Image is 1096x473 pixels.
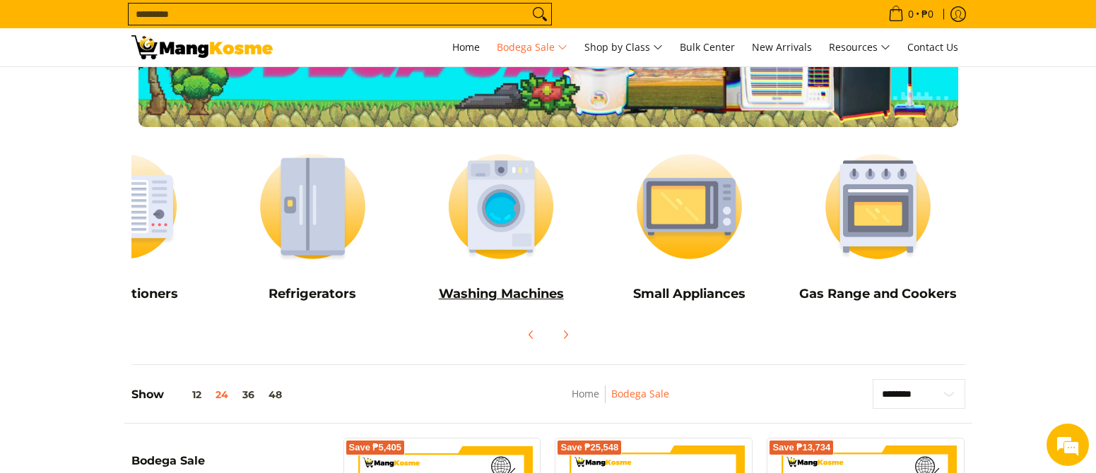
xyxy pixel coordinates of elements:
span: Bulk Center [680,40,735,54]
span: 0 [906,9,916,19]
h5: Small Appliances [602,286,777,302]
button: Search [529,4,551,25]
a: Small Appliances Small Appliances [602,141,777,312]
span: Save ₱25,548 [560,443,618,452]
a: Bodega Sale [490,28,574,66]
span: Bodega Sale [497,39,567,56]
button: 12 [164,389,208,400]
span: Contact Us [907,40,958,54]
a: Resources [822,28,897,66]
a: Contact Us [900,28,965,66]
button: Next [550,319,581,350]
a: Cookers Gas Range and Cookers [791,141,965,312]
h5: Show [131,388,289,402]
span: Resources [829,39,890,56]
img: Washing Machines [414,141,589,272]
button: Previous [516,319,547,350]
span: Home [452,40,480,54]
img: Bodega Sale l Mang Kosme: Cost-Efficient &amp; Quality Home Appliances [131,35,273,59]
a: Home [572,387,599,400]
span: ₱0 [919,9,936,19]
a: Bodega Sale [611,387,669,400]
span: Bodega Sale [131,455,205,467]
span: New Arrivals [752,40,812,54]
span: Shop by Class [584,39,663,56]
img: Cookers [791,141,965,272]
nav: Breadcrumbs [481,385,760,417]
a: Shop by Class [577,28,670,66]
a: Washing Machines Washing Machines [414,141,589,312]
button: 24 [208,389,235,400]
img: Refrigerators [225,141,400,272]
button: 48 [261,389,289,400]
button: 36 [235,389,261,400]
a: Refrigerators Refrigerators [225,141,400,312]
h5: Gas Range and Cookers [791,286,965,302]
img: Small Appliances [602,141,777,272]
a: New Arrivals [745,28,819,66]
a: Home [445,28,487,66]
span: Save ₱13,734 [772,443,830,452]
span: Save ₱5,405 [349,443,402,452]
h5: Refrigerators [225,286,400,302]
a: Bulk Center [673,28,742,66]
span: • [884,6,938,22]
h5: Washing Machines [414,286,589,302]
nav: Main Menu [287,28,965,66]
